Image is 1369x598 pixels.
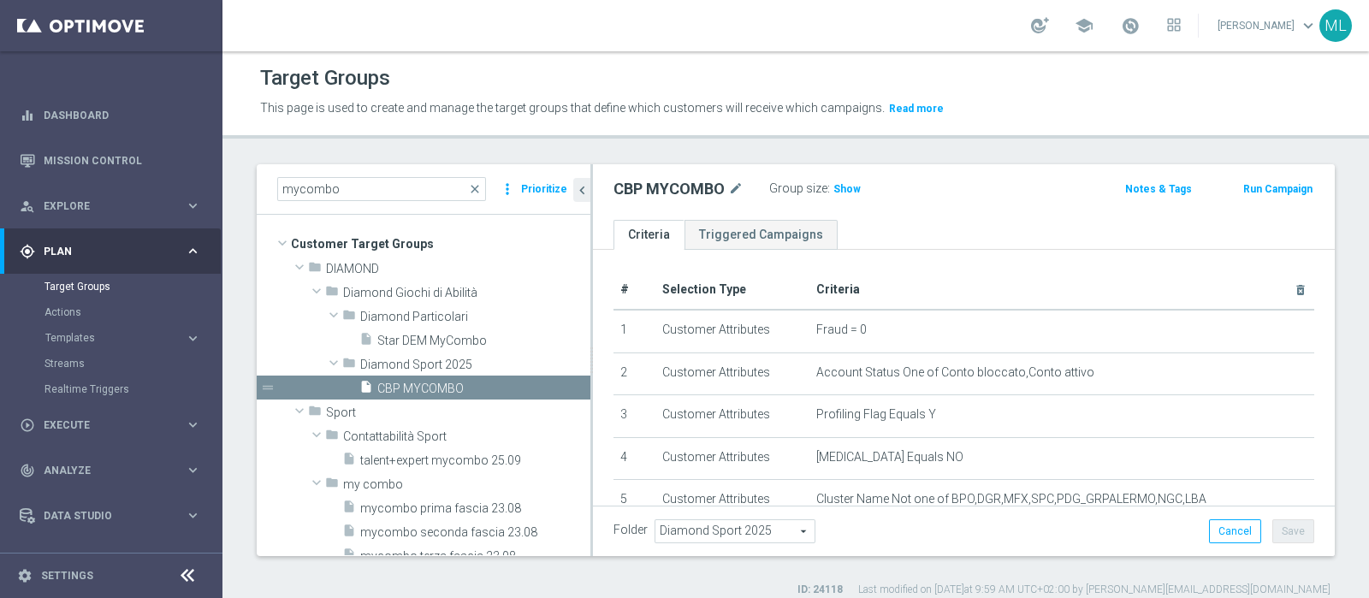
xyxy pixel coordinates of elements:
[797,583,843,597] label: ID: 24118
[360,358,590,372] span: Diamond Sport 2025
[19,154,202,168] button: Mission Control
[1299,16,1318,35] span: keyboard_arrow_down
[44,325,221,351] div: Templates
[359,380,373,400] i: insert_drive_file
[816,492,1206,506] span: Cluster Name Not one of BPO,DGR,MFX,SPC,PDG_GRPALERMO,NGC,LBA
[185,507,201,524] i: keyboard_arrow_right
[44,331,202,345] button: Templates keyboard_arrow_right
[684,220,838,250] a: Triggered Campaigns
[1075,16,1093,35] span: school
[342,524,356,543] i: insert_drive_file
[19,509,202,523] div: Data Studio keyboard_arrow_right
[44,538,179,583] a: Optibot
[44,420,185,430] span: Execute
[519,178,570,201] button: Prioritize
[343,429,590,444] span: Contattabilit&#xE0; Sport
[613,270,655,310] th: #
[20,463,185,478] div: Analyze
[613,310,655,352] td: 1
[655,352,809,395] td: Customer Attributes
[833,183,861,195] span: Show
[858,583,1330,597] label: Last modified on [DATE] at 9:59 AM UTC+02:00 by [PERSON_NAME][EMAIL_ADDRESS][DOMAIN_NAME]
[41,571,93,581] a: Settings
[326,262,590,276] span: DIAMOND
[260,66,390,91] h1: Target Groups
[185,198,201,214] i: keyboard_arrow_right
[342,356,356,376] i: folder
[325,428,339,447] i: folder
[816,323,867,337] span: Fraud = 0
[20,138,201,183] div: Mission Control
[20,538,201,583] div: Optibot
[1294,283,1307,297] i: delete_forever
[816,407,936,422] span: Profiling Flag Equals Y
[360,310,590,324] span: Diamond Particolari
[655,270,809,310] th: Selection Type
[185,462,201,478] i: keyboard_arrow_right
[44,246,185,257] span: Plan
[44,92,201,138] a: Dashboard
[44,138,201,183] a: Mission Control
[277,177,486,201] input: Quick find group or folder
[377,334,590,348] span: Star DEM MyCombo
[573,178,590,202] button: chevron_left
[655,437,809,480] td: Customer Attributes
[655,395,809,438] td: Customer Attributes
[1216,13,1319,38] a: [PERSON_NAME]keyboard_arrow_down
[20,417,35,433] i: play_circle_outline
[468,182,482,196] span: close
[20,92,201,138] div: Dashboard
[342,452,356,471] i: insert_drive_file
[613,437,655,480] td: 4
[19,418,202,432] button: play_circle_outline Execute keyboard_arrow_right
[19,245,202,258] div: gps_fixed Plan keyboard_arrow_right
[359,332,373,352] i: insert_drive_file
[17,568,33,583] i: settings
[326,406,590,420] span: Sport
[20,244,35,259] i: gps_fixed
[44,376,221,402] div: Realtime Triggers
[343,477,590,492] span: my combo
[44,274,221,299] div: Target Groups
[360,453,590,468] span: talent&#x2B;expert mycombo 25.09
[45,333,185,343] div: Templates
[342,548,356,567] i: insert_drive_file
[44,280,178,293] a: Target Groups
[19,109,202,122] button: equalizer Dashboard
[20,463,35,478] i: track_changes
[360,501,590,516] span: mycombo prima fascia 23.08
[613,352,655,395] td: 2
[44,382,178,396] a: Realtime Triggers
[816,450,963,465] span: [MEDICAL_DATA] Equals NO
[816,365,1094,380] span: Account Status One of Conto bloccato,Conto attivo
[20,417,185,433] div: Execute
[44,305,178,319] a: Actions
[308,404,322,423] i: folder
[343,286,590,300] span: Diamond Giochi di Abilit&#xE0;
[20,108,35,123] i: equalizer
[19,464,202,477] div: track_changes Analyze keyboard_arrow_right
[44,465,185,476] span: Analyze
[342,308,356,328] i: folder
[655,310,809,352] td: Customer Attributes
[185,330,201,346] i: keyboard_arrow_right
[45,333,168,343] span: Templates
[20,198,35,214] i: person_search
[728,179,744,199] i: mode_edit
[291,232,590,256] span: Customer Target Groups
[1242,180,1314,198] button: Run Campaign
[816,282,860,296] span: Criteria
[1209,519,1261,543] button: Cancel
[1123,180,1194,198] button: Notes & Tags
[360,549,590,564] span: mycombo terza fascia 23.08
[308,260,322,280] i: folder
[1272,519,1314,543] button: Save
[613,523,648,537] label: Folder
[20,508,185,524] div: Data Studio
[44,357,178,370] a: Streams
[44,511,185,521] span: Data Studio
